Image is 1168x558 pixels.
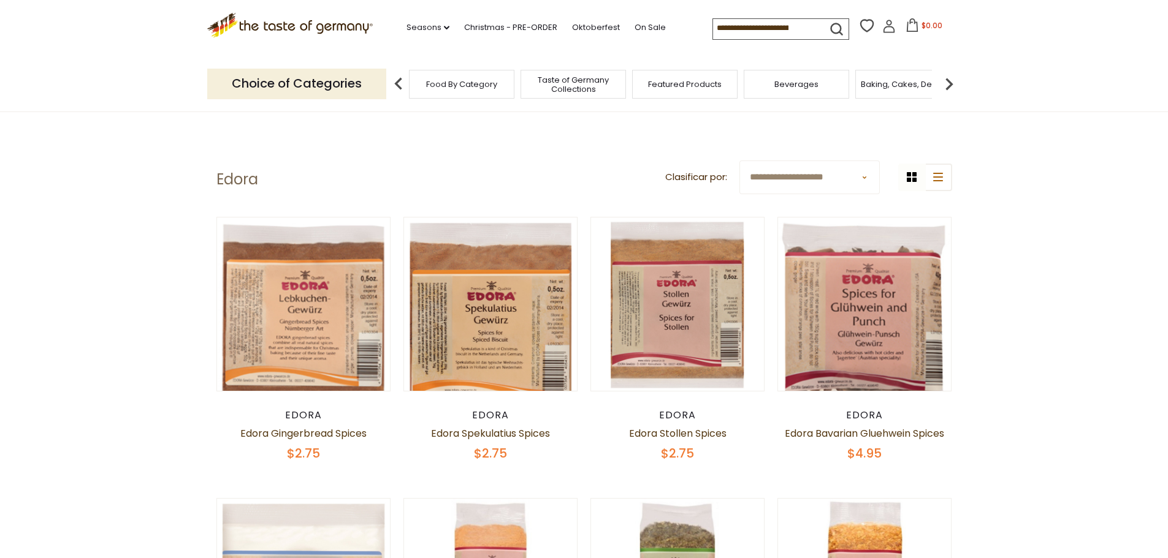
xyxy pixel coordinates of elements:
[287,445,320,462] span: $2.75
[572,21,620,34] a: Oktoberfest
[386,72,411,96] img: previous arrow
[431,426,550,440] a: Edora Spekulatius Spices
[774,80,819,89] a: Beverages
[629,426,727,440] a: Edora Stollen Spices
[861,80,956,89] a: Baking, Cakes, Desserts
[648,80,722,89] a: Featured Products
[898,18,950,37] button: $0.00
[426,80,497,89] a: Food By Category
[635,21,666,34] a: On Sale
[590,409,765,421] div: Edora
[785,426,944,440] a: Edora Bavarian Gluehwein Spices
[937,72,961,96] img: next arrow
[474,445,507,462] span: $2.75
[216,409,391,421] div: Edora
[778,217,952,423] img: Edora
[591,217,765,391] img: Edora
[777,409,952,421] div: Edora
[661,445,694,462] span: $2.75
[240,426,367,440] a: Edora Gingerbread Spices
[847,445,882,462] span: $4.95
[216,170,258,189] h1: Edora
[407,21,449,34] a: Seasons
[524,75,622,94] a: Taste of Germany Collections
[217,217,391,425] img: Edora
[403,409,578,421] div: Edora
[464,21,557,34] a: Christmas - PRE-ORDER
[665,170,727,185] label: Clasificar por:
[404,217,578,432] img: Edora
[207,69,386,99] p: Choice of Categories
[922,20,942,31] span: $0.00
